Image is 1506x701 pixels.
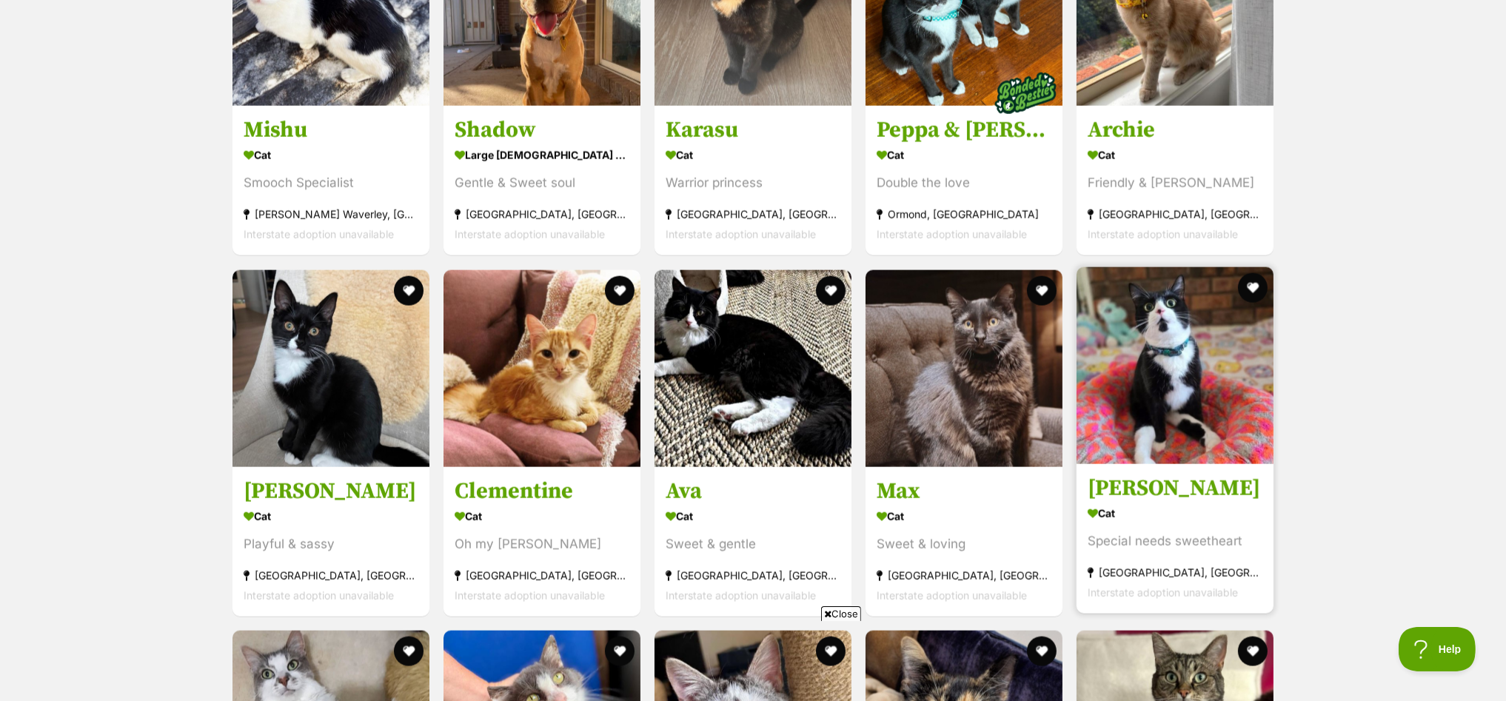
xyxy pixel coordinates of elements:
[1088,205,1262,225] div: [GEOGRAPHIC_DATA], [GEOGRAPHIC_DATA]
[877,205,1051,225] div: Ormond, [GEOGRAPHIC_DATA]
[455,117,629,145] h3: Shadow
[666,534,840,554] div: Sweet & gentle
[666,174,840,194] div: Warrior princess
[1088,586,1238,599] span: Interstate adoption unavailable
[455,205,629,225] div: [GEOGRAPHIC_DATA], [GEOGRAPHIC_DATA]
[866,466,1062,617] a: Max Cat Sweet & loving [GEOGRAPHIC_DATA], [GEOGRAPHIC_DATA] Interstate adoption unavailable favou...
[1238,637,1268,666] button: favourite
[455,229,605,241] span: Interstate adoption unavailable
[877,117,1051,145] h3: Peppa & [PERSON_NAME]
[444,466,640,617] a: Clementine Cat Oh my [PERSON_NAME] [GEOGRAPHIC_DATA], [GEOGRAPHIC_DATA] Interstate adoption unava...
[1077,463,1274,614] a: [PERSON_NAME] Cat Special needs sweetheart [GEOGRAPHIC_DATA], [GEOGRAPHIC_DATA] Interstate adopti...
[666,477,840,506] h3: Ava
[455,506,629,527] div: Cat
[244,174,418,194] div: Smooch Specialist
[394,637,424,666] button: favourite
[605,276,635,306] button: favourite
[232,466,429,617] a: [PERSON_NAME] Cat Playful & sassy [GEOGRAPHIC_DATA], [GEOGRAPHIC_DATA] Interstate adoption unavai...
[394,276,424,306] button: favourite
[666,589,816,602] span: Interstate adoption unavailable
[244,477,418,506] h3: [PERSON_NAME]
[244,117,418,145] h3: Mishu
[877,589,1027,602] span: Interstate adoption unavailable
[866,106,1062,256] a: Peppa & [PERSON_NAME] Cat Double the love Ormond, [GEOGRAPHIC_DATA] Interstate adoption unavailab...
[1077,267,1274,464] img: Lucy
[877,534,1051,554] div: Sweet & loving
[1088,174,1262,194] div: Friendly & [PERSON_NAME]
[666,145,840,167] div: Cat
[866,270,1062,467] img: Max
[1088,117,1262,145] h3: Archie
[1088,229,1238,241] span: Interstate adoption unavailable
[244,506,418,527] div: Cat
[232,106,429,256] a: Mishu Cat Smooch Specialist [PERSON_NAME] Waverley, [GEOGRAPHIC_DATA] Interstate adoption unavail...
[655,106,851,256] a: Karasu Cat Warrior princess [GEOGRAPHIC_DATA], [GEOGRAPHIC_DATA] Interstate adoption unavailable ...
[244,589,394,602] span: Interstate adoption unavailable
[666,205,840,225] div: [GEOGRAPHIC_DATA], [GEOGRAPHIC_DATA]
[1399,627,1476,671] iframe: Help Scout Beacon - Open
[244,229,394,241] span: Interstate adoption unavailable
[244,566,418,586] div: [GEOGRAPHIC_DATA], [GEOGRAPHIC_DATA]
[244,145,418,167] div: Cat
[877,506,1051,527] div: Cat
[1027,637,1057,666] button: favourite
[655,466,851,617] a: Ava Cat Sweet & gentle [GEOGRAPHIC_DATA], [GEOGRAPHIC_DATA] Interstate adoption unavailable favou...
[455,145,629,167] div: large [DEMOGRAPHIC_DATA] Dog
[877,174,1051,194] div: Double the love
[988,57,1062,131] img: bonded besties
[444,270,640,467] img: Clementine
[877,566,1051,586] div: [GEOGRAPHIC_DATA], [GEOGRAPHIC_DATA]
[877,145,1051,167] div: Cat
[1238,273,1268,303] button: favourite
[816,276,846,306] button: favourite
[877,229,1027,241] span: Interstate adoption unavailable
[666,229,816,241] span: Interstate adoption unavailable
[444,106,640,256] a: Shadow large [DEMOGRAPHIC_DATA] Dog Gentle & Sweet soul [GEOGRAPHIC_DATA], [GEOGRAPHIC_DATA] Inte...
[232,270,429,467] img: Mimi
[1088,145,1262,167] div: Cat
[877,477,1051,506] h3: Max
[455,174,629,194] div: Gentle & Sweet soul
[1027,276,1057,306] button: favourite
[666,117,840,145] h3: Karasu
[1088,563,1262,583] div: [GEOGRAPHIC_DATA], [GEOGRAPHIC_DATA]
[1088,531,1262,551] div: Special needs sweetheart
[455,534,629,554] div: Oh my [PERSON_NAME]
[655,270,851,467] img: Ava
[1088,503,1262,524] div: Cat
[455,589,605,602] span: Interstate adoption unavailable
[244,534,418,554] div: Playful & sassy
[1077,106,1274,256] a: Archie Cat Friendly & [PERSON_NAME] [GEOGRAPHIC_DATA], [GEOGRAPHIC_DATA] Interstate adoption unav...
[666,566,840,586] div: [GEOGRAPHIC_DATA], [GEOGRAPHIC_DATA]
[666,506,840,527] div: Cat
[1088,474,1262,503] h3: [PERSON_NAME]
[483,627,1023,694] iframe: Advertisement
[455,566,629,586] div: [GEOGRAPHIC_DATA], [GEOGRAPHIC_DATA]
[244,205,418,225] div: [PERSON_NAME] Waverley, [GEOGRAPHIC_DATA]
[821,606,861,621] span: Close
[455,477,629,506] h3: Clementine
